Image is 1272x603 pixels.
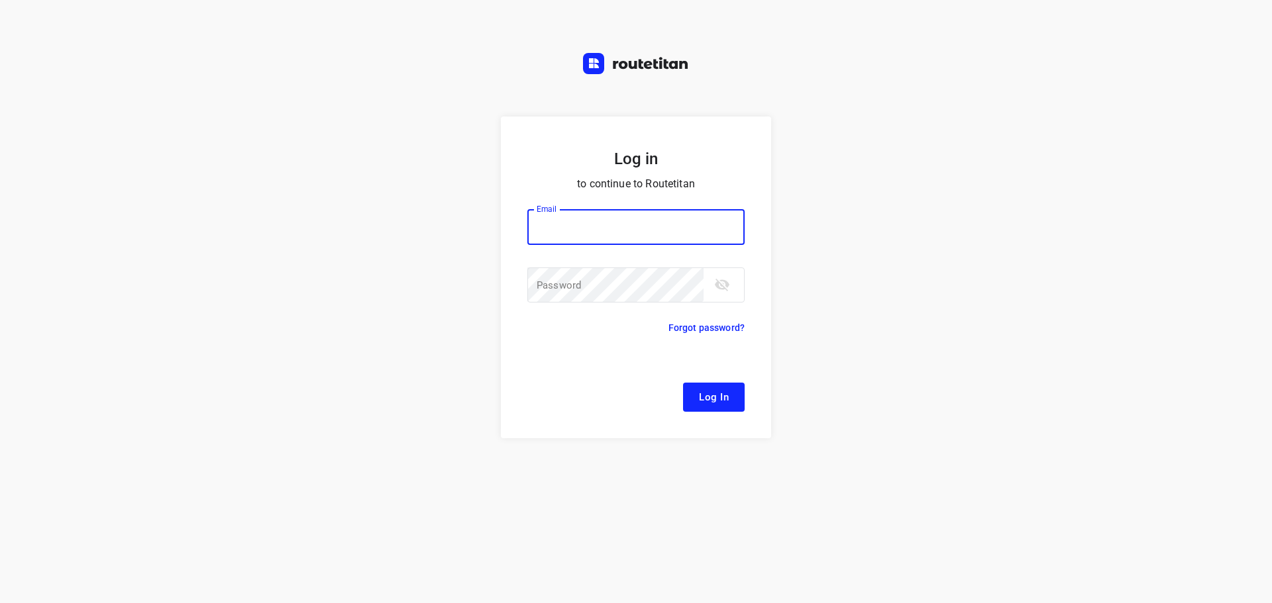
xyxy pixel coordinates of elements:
button: Log In [683,383,745,412]
p: Forgot password? [668,320,745,336]
button: toggle password visibility [709,271,735,298]
h5: Log in [527,148,745,169]
span: Log In [699,389,729,406]
img: Routetitan [583,53,689,74]
p: to continue to Routetitan [527,175,745,193]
